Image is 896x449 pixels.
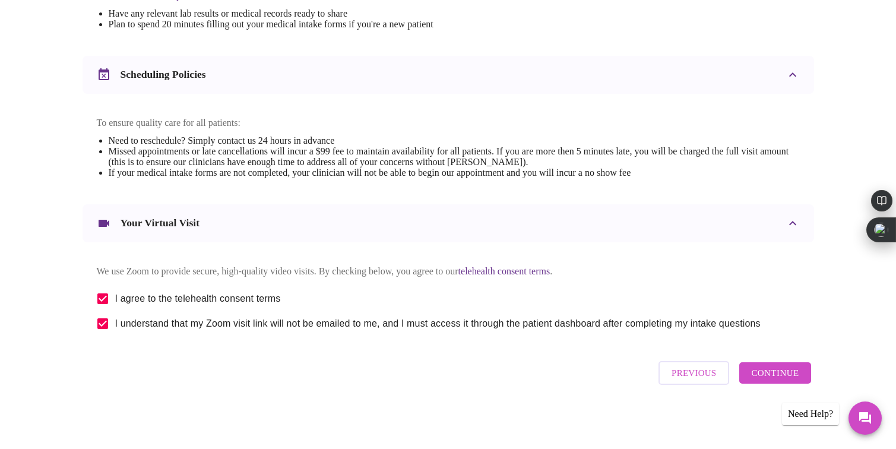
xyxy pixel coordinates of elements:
button: Previous [658,361,729,385]
span: Continue [751,365,799,381]
div: Scheduling Policies [83,56,814,94]
a: telehealth consent terms [458,266,550,276]
button: Messages [848,401,882,435]
p: We use Zoom to provide secure, high-quality video visits. By checking below, you agree to our . [97,266,800,277]
li: Plan to spend 20 minutes filling out your medical intake forms if you're a new patient [109,19,550,30]
li: Need to reschedule? Simply contact us 24 hours in advance [109,135,800,146]
li: Have any relevant lab results or medical records ready to share [109,8,550,19]
span: I agree to the telehealth consent terms [115,292,281,306]
span: Previous [672,365,716,381]
div: Need Help? [782,403,839,425]
h3: Your Virtual Visit [121,217,200,229]
h3: Scheduling Policies [121,68,206,81]
li: Missed appointments or late cancellations will incur a $99 fee to maintain availability for all p... [109,146,800,167]
li: If your medical intake forms are not completed, your clinician will not be able to begin our appo... [109,167,800,178]
button: Continue [739,362,810,384]
p: To ensure quality care for all patients: [97,118,800,128]
span: I understand that my Zoom visit link will not be emailed to me, and I must access it through the ... [115,317,761,331]
div: Your Virtual Visit [83,204,814,242]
